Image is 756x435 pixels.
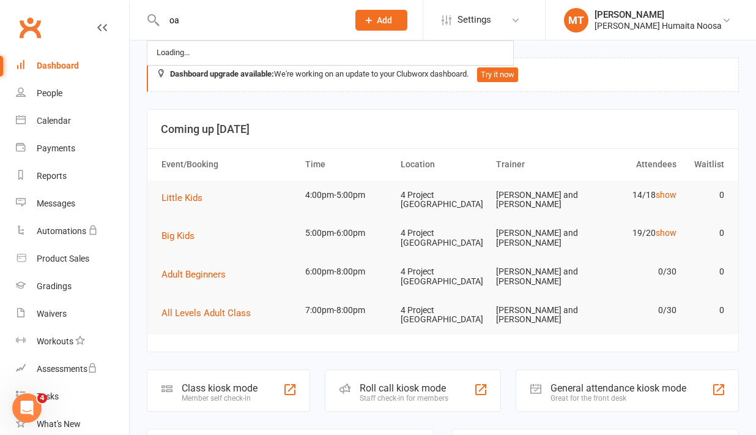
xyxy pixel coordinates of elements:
[16,300,129,328] a: Waivers
[395,149,491,180] th: Location
[160,12,339,29] input: Search...
[656,190,676,200] a: show
[37,116,71,126] div: Calendar
[161,230,195,241] span: Big Kids
[37,393,47,403] span: 4
[16,383,129,410] a: Tasks
[16,328,129,355] a: Workouts
[12,393,42,423] iframe: Intercom live chat
[37,309,67,319] div: Waivers
[682,296,730,325] td: 0
[395,219,491,257] td: 4 Project [GEOGRAPHIC_DATA]
[16,135,129,162] a: Payments
[182,394,258,403] div: Member self check-in
[37,419,81,429] div: What's New
[170,69,274,78] strong: Dashboard upgrade available:
[147,58,739,92] div: We're working on an update to your Clubworx dashboard.
[161,269,226,280] span: Adult Beginners
[16,80,129,107] a: People
[37,143,75,153] div: Payments
[37,336,73,346] div: Workouts
[395,181,491,219] td: 4 Project [GEOGRAPHIC_DATA]
[161,229,203,243] button: Big Kids
[595,9,722,20] div: [PERSON_NAME]
[16,190,129,217] a: Messages
[16,245,129,273] a: Product Sales
[16,107,129,135] a: Calendar
[16,52,129,80] a: Dashboard
[16,273,129,300] a: Gradings
[595,20,722,31] div: [PERSON_NAME] Humaita Noosa
[586,181,681,210] td: 14/18
[550,382,686,394] div: General attendance kiosk mode
[161,191,211,205] button: Little Kids
[682,219,730,248] td: 0
[37,171,67,181] div: Reports
[300,257,395,286] td: 6:00pm-8:00pm
[16,162,129,190] a: Reports
[37,199,75,208] div: Messages
[491,181,586,219] td: [PERSON_NAME] and [PERSON_NAME]
[586,219,681,248] td: 19/20
[395,257,491,296] td: 4 Project [GEOGRAPHIC_DATA]
[300,219,395,248] td: 5:00pm-6:00pm
[360,382,448,394] div: Roll call kiosk mode
[153,44,193,62] div: Loading...
[355,10,407,31] button: Add
[360,394,448,403] div: Staff check-in for members
[37,391,59,401] div: Tasks
[477,67,518,82] button: Try it now
[37,254,89,263] div: Product Sales
[15,12,45,43] a: Clubworx
[491,219,586,257] td: [PERSON_NAME] and [PERSON_NAME]
[161,192,202,203] span: Little Kids
[182,382,258,394] div: Class kiosk mode
[37,61,79,70] div: Dashboard
[682,181,730,210] td: 0
[491,257,586,296] td: [PERSON_NAME] and [PERSON_NAME]
[37,281,72,291] div: Gradings
[16,217,129,245] a: Automations
[395,296,491,335] td: 4 Project [GEOGRAPHIC_DATA]
[37,226,86,236] div: Automations
[300,149,395,180] th: Time
[458,6,491,34] span: Settings
[564,8,588,32] div: MT
[586,257,681,286] td: 0/30
[161,267,234,282] button: Adult Beginners
[586,149,681,180] th: Attendees
[550,394,686,403] div: Great for the front desk
[491,149,586,180] th: Trainer
[16,355,129,383] a: Assessments
[161,306,259,320] button: All Levels Adult Class
[161,123,725,135] h3: Coming up [DATE]
[491,296,586,335] td: [PERSON_NAME] and [PERSON_NAME]
[656,228,676,238] a: show
[156,149,300,180] th: Event/Booking
[682,257,730,286] td: 0
[37,88,62,98] div: People
[300,296,395,325] td: 7:00pm-8:00pm
[682,149,730,180] th: Waitlist
[161,308,251,319] span: All Levels Adult Class
[586,296,681,325] td: 0/30
[377,15,392,25] span: Add
[37,364,97,374] div: Assessments
[300,181,395,210] td: 4:00pm-5:00pm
